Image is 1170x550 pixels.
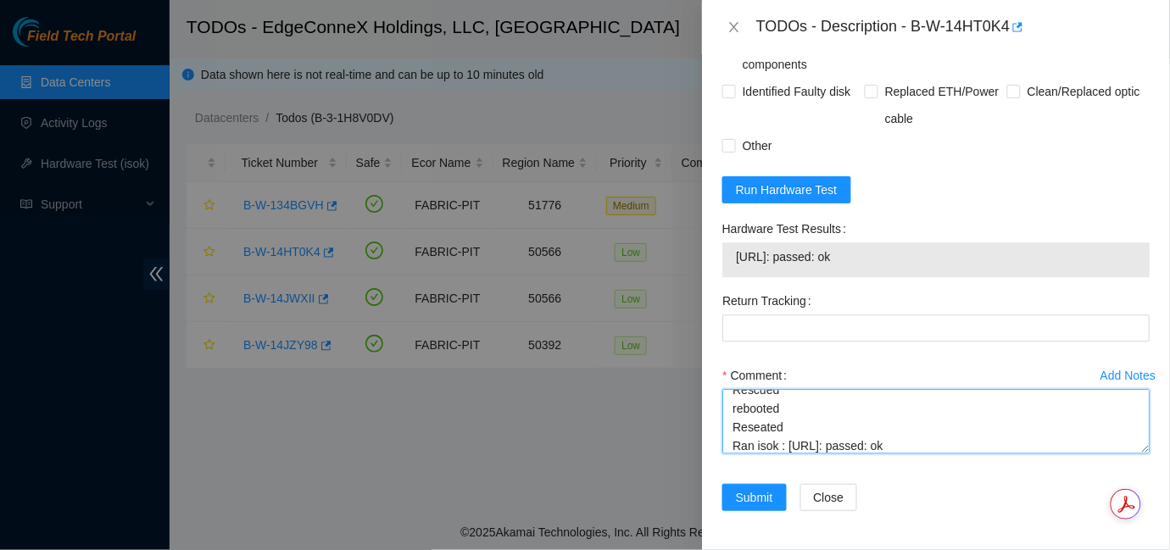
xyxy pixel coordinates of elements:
[1021,78,1147,105] span: Clean/Replaced optic
[814,488,844,507] span: Close
[722,215,853,242] label: Hardware Test Results
[756,14,1150,41] div: TODOs - Description - B-W-14HT0K4
[722,287,818,314] label: Return Tracking
[1100,369,1156,381] div: Add Notes
[722,362,794,389] label: Comment
[736,132,779,159] span: Other
[727,20,741,34] span: close
[722,176,851,203] button: Run Hardware Test
[722,19,746,36] button: Close
[736,488,773,507] span: Submit
[1100,362,1156,389] button: Add Notes
[722,314,1150,342] input: Return Tracking
[800,484,858,511] button: Close
[736,247,1136,266] span: [URL]: passed: ok
[722,389,1150,453] textarea: Comment
[736,181,838,199] span: Run Hardware Test
[878,78,1007,132] span: Replaced ETH/Power cable
[722,484,787,511] button: Submit
[736,78,858,105] span: Identified Faulty disk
